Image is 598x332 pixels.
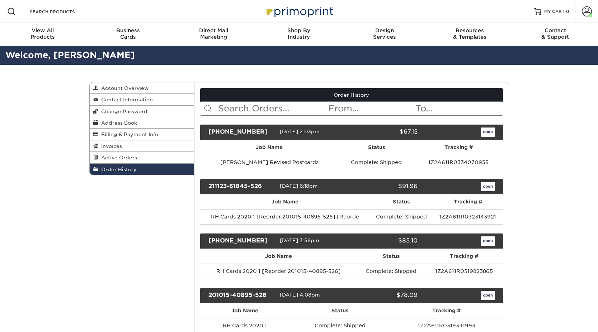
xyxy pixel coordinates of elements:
[171,27,256,40] div: Marketing
[338,140,414,155] th: Status
[98,85,149,91] span: Account Overview
[425,264,503,279] td: 1Z2A611R0319823865
[256,27,342,40] div: Industry
[98,109,147,114] span: Change Password
[203,291,280,300] div: 201015-40895-526
[98,167,137,172] span: Order History
[415,102,503,115] input: To...
[346,291,423,300] div: $78.09
[98,120,137,126] span: Address Book
[289,303,391,318] th: Status
[427,27,513,34] span: Resources
[90,164,194,175] a: Order History
[544,9,565,15] span: MY CART
[90,117,194,129] a: Address Book
[433,194,503,209] th: Tracking #
[200,88,503,102] a: Order History
[481,182,495,191] a: open
[85,27,171,40] div: Cards
[85,23,171,46] a: BusinessCards
[346,182,423,191] div: $91.96
[280,292,320,298] span: [DATE] 4:08pm
[338,155,414,170] td: Complete: Shipped
[414,140,503,155] th: Tracking #
[481,127,495,137] a: open
[200,249,357,264] th: Job Name
[98,155,137,160] span: Active Orders
[427,23,513,46] a: Resources& Templates
[256,27,342,34] span: Shop By
[342,27,427,34] span: Design
[346,127,423,137] div: $67.15
[90,82,194,94] a: Account Overview
[280,183,318,189] span: [DATE] 6:18pm
[200,209,369,224] td: RH Cards 2020 1 [Reorder 201015-40895-526] [Reorde
[98,143,122,149] span: Invoices
[171,27,256,34] span: Direct Mail
[566,9,569,14] span: 0
[203,127,280,137] div: [PHONE_NUMBER]
[357,264,425,279] td: Complete: Shipped
[29,7,99,16] input: SEARCH PRODUCTS.....
[369,194,433,209] th: Status
[90,152,194,163] a: Active Orders
[203,236,280,246] div: [PHONE_NUMBER]
[85,27,171,34] span: Business
[481,291,495,300] a: open
[200,140,338,155] th: Job Name
[369,209,433,224] td: Complete: Shipped
[200,303,289,318] th: Job Name
[90,140,194,152] a: Invoices
[200,264,357,279] td: RH Cards 2020 1 [Reorder 201015-40895-526]
[342,23,427,46] a: DesignServices
[203,182,280,191] div: 211123-61845-526
[390,303,503,318] th: Tracking #
[200,155,338,170] td: [PERSON_NAME] Revised Postcards
[513,23,598,46] a: Contact& Support
[171,23,256,46] a: Direct MailMarketing
[481,236,495,246] a: open
[256,23,342,46] a: Shop ByIndustry
[280,237,319,243] span: [DATE] 7:58pm
[90,129,194,140] a: Billing & Payment Info
[513,27,598,34] span: Contact
[346,236,423,246] div: $85.10
[342,27,427,40] div: Services
[90,94,194,105] a: Contact Information
[90,106,194,117] a: Change Password
[427,27,513,40] div: & Templates
[263,4,335,19] img: Primoprint
[200,194,369,209] th: Job Name
[98,97,153,102] span: Contact Information
[513,27,598,40] div: & Support
[433,209,503,224] td: 1Z2A611R0323143921
[217,102,328,115] input: Search Orders...
[280,129,320,134] span: [DATE] 2:03pm
[414,155,503,170] td: 1Z2A611R0334070935
[357,249,425,264] th: Status
[328,102,415,115] input: From...
[98,131,158,137] span: Billing & Payment Info
[425,249,503,264] th: Tracking #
